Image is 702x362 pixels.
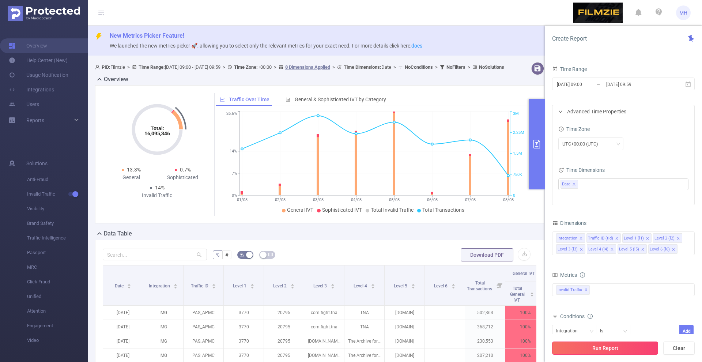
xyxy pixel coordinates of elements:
span: General & Sophisticated IVT by Category [295,97,386,102]
p: [DATE] [103,306,143,320]
span: Date [344,64,391,70]
button: Clear [663,342,695,355]
u: 8 Dimensions Applied [285,64,330,70]
li: Level 3 (l3) [556,244,585,254]
i: icon: close [580,248,583,252]
div: Sort [530,291,534,295]
span: Total Invalid Traffic [371,207,414,213]
div: Level 4 (l4) [588,245,608,254]
i: icon: close [646,237,649,241]
i: icon: caret-down [371,286,375,288]
i: icon: info-circle [580,272,585,278]
span: Time Zone [558,126,590,132]
span: Level 5 [394,283,408,289]
i: icon: bg-colors [240,252,244,257]
div: UTC+00:00 (UTC) [562,138,603,150]
tspan: 03/08 [313,197,323,202]
span: Dimensions [552,220,586,226]
input: Search... [103,249,207,260]
i: icon: caret-up [127,283,131,285]
span: Total General IVT [510,286,525,303]
p: 3770 [224,334,264,348]
i: icon: table [268,252,273,257]
a: Reports [26,113,44,128]
span: Visibility [27,201,88,216]
div: Level 3 (l3) [558,245,578,254]
button: Download PDF [461,248,513,261]
p: 368,712 [465,320,505,334]
p: IMG [143,306,183,320]
p: 20795 [264,334,304,348]
a: Overview [9,38,47,53]
p: 100% [505,320,545,334]
button: Run Report [552,342,658,355]
h2: Data Table [104,229,132,238]
i: icon: down [616,142,620,147]
tspan: Total: [150,125,164,131]
span: Level 2 [273,283,288,289]
p: 3770 [224,320,264,334]
li: Level 2 (l2) [653,233,682,243]
p: IMG [143,334,183,348]
tspan: 26.6% [226,112,237,116]
span: Traffic Over Time [229,97,269,102]
p: [DOMAIN] [385,320,424,334]
div: Integration [556,325,583,337]
p: com.fight.tna [304,320,344,334]
p: [DOMAIN] [385,306,424,320]
p: The Archive for TV [344,334,384,348]
span: Invalid Traffic [27,187,88,201]
span: > [465,64,472,70]
div: Sort [212,283,216,287]
div: Sort [290,283,295,287]
i: icon: caret-up [212,283,216,285]
i: icon: caret-up [530,291,534,293]
span: % [216,252,219,258]
li: Date [561,180,578,189]
div: General [106,174,157,181]
b: Time Dimensions : [344,64,381,70]
h2: Overview [104,75,128,84]
tspan: 06/08 [427,197,437,202]
span: Level 3 [313,283,328,289]
i: icon: close [672,248,675,252]
span: Conditions [560,313,593,319]
b: PID: [102,64,110,70]
span: > [272,64,279,70]
span: General IVT [513,271,535,276]
span: 0.7% [180,167,191,173]
i: icon: caret-up [451,283,455,285]
span: Traffic ID [191,283,210,289]
span: Video [27,333,88,348]
li: Level 5 (l5) [618,244,647,254]
i: icon: caret-up [290,283,294,285]
i: icon: caret-up [174,283,178,285]
i: icon: right [558,109,563,114]
tspan: 07/08 [465,197,475,202]
i: icon: close [610,248,614,252]
div: Sort [173,283,178,287]
div: Sort [127,283,131,287]
span: Integration [149,283,171,289]
i: icon: caret-down [290,286,294,288]
i: icon: close [641,248,645,252]
div: Level 6 (l6) [650,245,670,254]
tspan: 3M [513,112,519,116]
span: We launched the new metrics picker 🚀, allowing you to select only the relevant metrics for your e... [110,43,422,49]
i: icon: caret-down [451,286,455,288]
i: icon: caret-up [411,283,415,285]
p: 3770 [224,306,264,320]
li: Traffic ID (tid) [586,233,621,243]
span: Sophisticated IVT [322,207,362,213]
div: Sort [411,283,415,287]
span: Brand Safety [27,216,88,231]
div: Level 2 (l2) [654,234,675,243]
p: 230,553 [465,334,505,348]
span: Level 4 [354,283,368,289]
p: 20795 [264,306,304,320]
tspan: 02/08 [275,197,285,202]
div: Sophisticated [157,174,209,181]
a: Help Center (New) [9,53,68,68]
li: Level 1 (l1) [622,233,652,243]
span: Passport [27,245,88,260]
